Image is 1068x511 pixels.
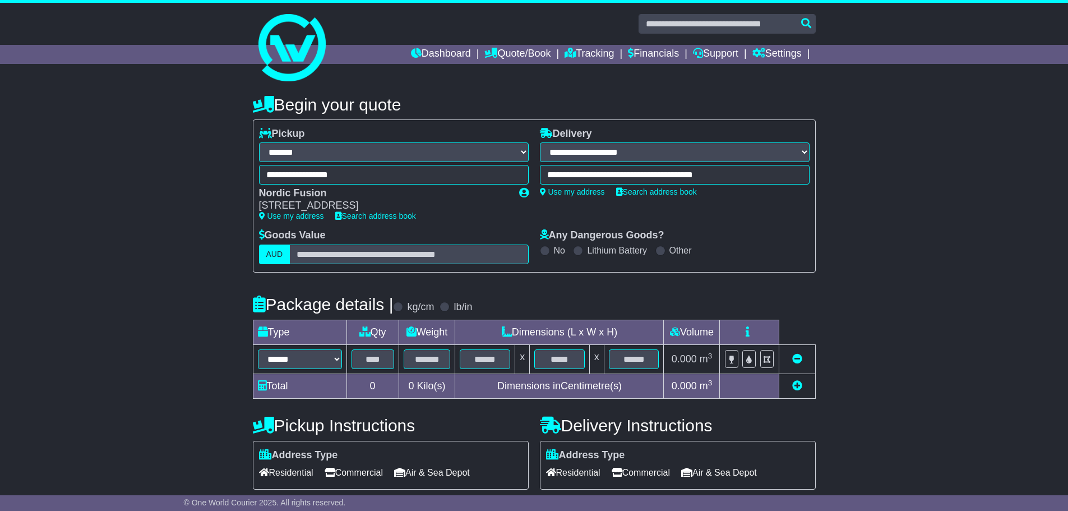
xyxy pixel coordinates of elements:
[259,229,326,242] label: Goods Value
[253,320,346,344] td: Type
[540,128,592,140] label: Delivery
[259,128,305,140] label: Pickup
[346,374,399,398] td: 0
[669,245,692,256] label: Other
[700,353,713,365] span: m
[408,380,414,392] span: 0
[515,344,530,374] td: x
[546,464,600,481] span: Residential
[612,464,670,481] span: Commercial
[540,416,816,435] h4: Delivery Instructions
[616,187,697,196] a: Search address book
[455,320,664,344] td: Dimensions (L x W x H)
[253,416,529,435] h4: Pickup Instructions
[259,187,508,200] div: Nordic Fusion
[693,45,738,64] a: Support
[587,245,647,256] label: Lithium Battery
[407,301,434,314] label: kg/cm
[259,200,508,212] div: [STREET_ADDRESS]
[589,344,604,374] td: x
[259,211,324,220] a: Use my address
[554,245,565,256] label: No
[752,45,802,64] a: Settings
[394,464,470,481] span: Air & Sea Depot
[540,229,664,242] label: Any Dangerous Goods?
[540,187,605,196] a: Use my address
[546,449,625,462] label: Address Type
[399,320,455,344] td: Weight
[259,245,290,264] label: AUD
[708,352,713,360] sup: 3
[335,211,416,220] a: Search address book
[454,301,472,314] label: lb/in
[700,380,713,392] span: m
[628,45,679,64] a: Financials
[455,374,664,398] td: Dimensions in Centimetre(s)
[346,320,399,344] td: Qty
[325,464,383,481] span: Commercial
[708,379,713,387] sup: 3
[184,498,346,507] span: © One World Courier 2025. All rights reserved.
[259,449,338,462] label: Address Type
[565,45,614,64] a: Tracking
[253,374,346,398] td: Total
[484,45,551,64] a: Quote/Book
[672,353,697,365] span: 0.000
[664,320,720,344] td: Volume
[792,353,802,365] a: Remove this item
[672,380,697,392] span: 0.000
[411,45,471,64] a: Dashboard
[259,464,313,481] span: Residential
[681,464,757,481] span: Air & Sea Depot
[792,380,802,392] a: Add new item
[253,295,394,314] h4: Package details |
[253,95,816,114] h4: Begin your quote
[399,374,455,398] td: Kilo(s)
